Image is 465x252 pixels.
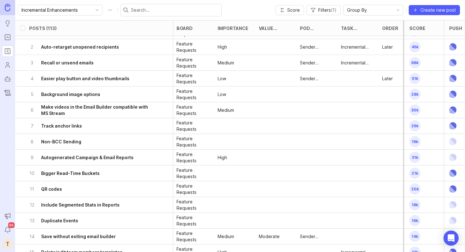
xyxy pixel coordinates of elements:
[259,233,280,240] p: Moderate
[8,222,15,228] span: 95
[41,202,120,208] h6: Include Segmented Stats in Reports
[393,8,403,13] svg: toggle icon
[300,44,331,50] p: Sender Experience
[177,72,208,85] p: Feature Requests
[41,186,62,192] h6: QR codes
[218,60,234,66] p: Medium
[218,154,227,161] p: High
[29,55,155,70] button: 3Recall or unsend emails
[29,233,35,240] p: 14
[449,150,456,165] img: Linear Logo
[29,154,35,161] p: 9
[29,150,155,165] button: 9Autogenerated Campaign & Email Reports
[29,118,155,134] button: 7Track anchor links
[177,183,208,195] p: Feature Requests
[449,55,456,70] img: Linear Logo
[131,7,219,14] input: Search...
[331,7,337,13] span: ( 1 )
[41,218,78,224] h6: Duplicate Events
[29,123,35,129] p: 7
[218,107,234,113] p: Medium
[318,7,337,13] span: Filters
[259,26,282,31] div: Value Scale
[300,233,331,240] p: Sender Experience
[2,210,13,222] button: Announcements
[287,7,300,13] span: Score
[29,26,57,31] div: Posts (113)
[341,26,364,31] div: Task Type
[29,181,155,197] button: 11QR codes
[29,87,155,102] button: 5Background image options
[409,152,420,163] span: 31k
[29,134,155,149] button: 8Non-BCC Sending
[177,167,208,180] p: Feature Requests
[343,5,403,15] div: toggle menu
[218,44,227,50] p: High
[449,134,456,149] img: Linear Logo
[449,197,456,213] img: Linear Logo
[2,224,13,236] button: Notifications
[218,26,248,31] div: Importance
[41,233,116,240] h6: Save without exiting email builder
[382,44,393,50] p: Later
[409,41,420,52] span: 45k
[276,5,304,15] button: Score
[420,7,456,13] span: Create new post
[22,7,91,14] input: Incremental Enhancements
[29,213,155,228] button: 13Duplicate Events
[409,73,420,84] span: 51k
[29,197,155,213] button: 12Include Segmented Stats in Reports
[41,104,155,117] h6: Make videos in the Email Builder compatible with MS Stream
[29,102,155,118] button: 6Make videos in the Email Builder compatible with MS Stream
[29,218,35,224] p: 13
[177,230,208,243] p: Feature Requests
[29,44,35,50] p: 2
[409,120,420,131] span: 26k
[218,233,234,240] p: Medium
[5,4,10,11] img: Canny Home
[449,102,456,118] img: Linear Logo
[449,71,456,86] img: Linear Logo
[2,18,13,29] a: Ideas
[29,39,155,55] button: 2Auto-retarget unopened recipients
[177,214,208,227] div: Feature Requests
[409,136,420,147] span: 19k
[41,75,129,82] h6: Easier play button and video thumbnails
[2,45,13,57] a: Roadmaps
[449,26,462,31] div: Push
[443,231,459,246] div: Open Intercom Messenger
[449,213,456,228] img: Linear Logo
[300,75,331,82] div: Sender Experience
[29,75,35,82] p: 4
[341,60,372,66] div: Incremental Enhancement
[177,88,208,101] div: Feature Requests
[341,44,372,50] div: Incremental Enhancement
[177,57,208,69] div: Feature Requests
[29,165,155,181] button: 10Bigger Read-Time Buckets
[29,60,35,66] p: 3
[177,104,208,117] p: Feature Requests
[177,41,208,53] p: Feature Requests
[347,7,367,14] span: Group By
[177,151,208,164] div: Feature Requests
[300,60,331,66] p: Sender Experience
[41,123,82,129] h6: Track anchor links
[177,120,208,132] p: Feature Requests
[41,60,94,66] h6: Recall or unsend emails
[177,135,208,148] p: Feature Requests
[29,170,35,177] p: 10
[41,44,119,50] h6: Auto-retarget unopened recipients
[409,57,420,68] span: 68k
[218,75,226,82] div: Low
[177,199,208,211] p: Feature Requests
[300,26,328,31] div: Pod Ownership
[18,5,102,15] div: toggle menu
[2,73,13,85] a: Autopilot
